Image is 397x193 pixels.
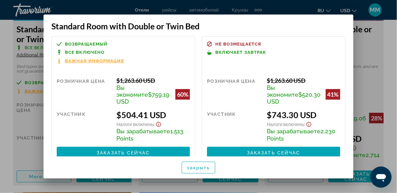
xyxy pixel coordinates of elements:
span: 2,230 Points [267,128,336,142]
div: Розничная цена [57,77,112,105]
span: закрыть [187,165,210,170]
div: 60% [175,89,190,100]
div: $1,263.60 USD [267,77,340,84]
span: Налоги включены [117,121,155,127]
span: Не возмещается [215,42,261,46]
span: Вы экономите [117,84,148,98]
span: $759.19 USD [117,91,170,105]
button: Show Taxes and Fees disclaimer [305,120,313,127]
span: Вы экономите [267,84,299,98]
button: Show Taxes and Fees disclaimer [155,120,163,127]
button: Заказать сейчас [57,147,190,159]
h3: Standard Room with Double or Twin Bed [51,21,346,31]
span: возвращаемый [65,42,107,46]
div: $504.41 USD [117,110,190,120]
button: Заказать сейчас [207,147,340,159]
span: Вы зарабатываете [117,128,170,135]
div: $743.30 USD [267,110,340,120]
div: участник [57,110,112,142]
span: 1,513 Points [117,128,184,142]
span: Включает завтрак [215,50,266,54]
span: Вы зарабатываете [267,128,321,135]
div: Розничная цена [207,77,262,105]
div: $1,263.60 USD [117,77,190,84]
button: Важная информация [57,58,124,64]
span: Все включено [65,50,105,54]
span: Заказать сейчас [247,150,300,155]
iframe: Кнопка запуска окна обмена сообщениями [371,167,392,188]
span: Заказать сейчас [97,150,150,155]
a: возвращаемый [57,42,190,47]
div: участник [207,110,262,142]
span: $520.30 USD [267,91,321,105]
div: 41% [326,89,340,100]
span: Налоги включены [267,121,305,127]
span: Важная информация [65,59,124,63]
button: закрыть [182,162,215,174]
